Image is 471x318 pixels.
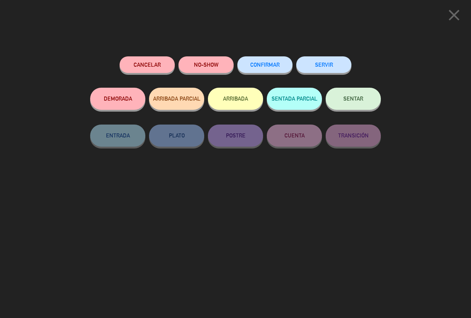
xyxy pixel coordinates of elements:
button: DEMORADA [90,88,145,110]
button: ENTRADA [90,125,145,147]
i: close [445,6,463,24]
button: SENTAR [326,88,381,110]
span: SENTAR [343,95,363,102]
button: POSTRE [208,125,263,147]
button: close [443,6,465,27]
button: SERVIR [296,56,351,73]
button: TRANSICIÓN [326,125,381,147]
button: PLATO [149,125,204,147]
button: SENTADA PARCIAL [267,88,322,110]
button: CONFIRMAR [237,56,293,73]
button: ARRIBADA PARCIAL [149,88,204,110]
span: ARRIBADA PARCIAL [153,95,201,102]
button: ARRIBADA [208,88,263,110]
button: Cancelar [120,56,175,73]
button: NO-SHOW [178,56,234,73]
button: CUENTA [267,125,322,147]
span: CONFIRMAR [250,62,280,68]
